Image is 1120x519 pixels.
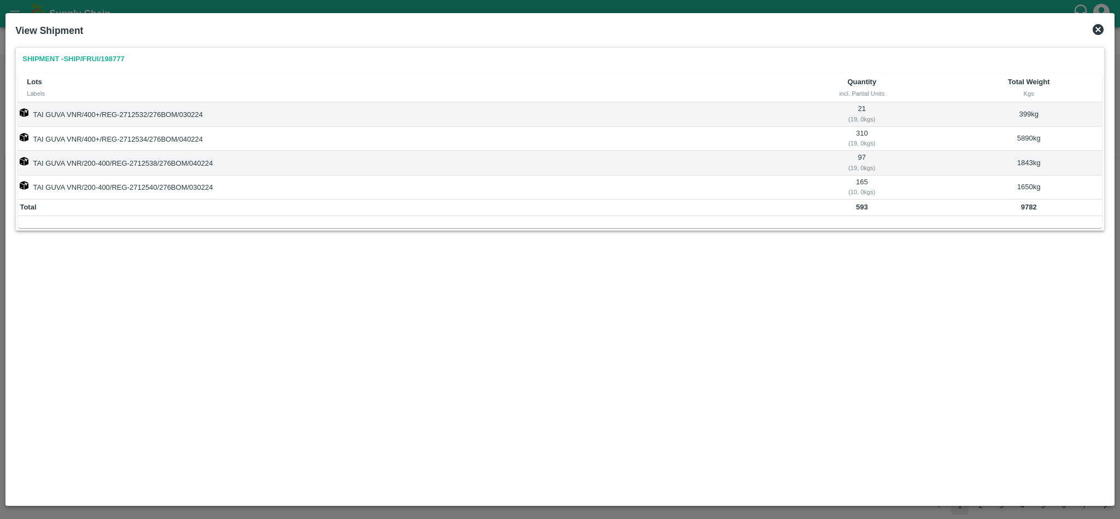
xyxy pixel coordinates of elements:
div: ( 19, 0 kgs) [770,163,954,173]
a: Shipment -SHIP/FRUI/198777 [18,50,128,69]
td: 5890 kg [956,127,1102,151]
td: 399 kg [956,102,1102,126]
td: TAI GUVA VNR/200-400/REG-2712538/276BOM/040224 [18,151,768,175]
td: 1650 kg [956,176,1102,200]
b: View Shipment [15,25,83,36]
td: 310 [768,127,956,151]
div: Labels [27,89,759,98]
div: ( 19, 0 kgs) [770,138,954,148]
b: Total Weight [1008,78,1050,86]
td: 21 [768,102,956,126]
div: incl. Partial Units [777,89,947,98]
img: box [20,133,28,142]
td: TAI GUVA VNR/400+/REG-2712532/276BOM/030224 [18,102,768,126]
td: 97 [768,151,956,175]
img: box [20,181,28,190]
b: 9782 [1021,203,1037,211]
div: Kgs [965,89,1093,98]
b: Total [20,203,36,211]
td: 165 [768,176,956,200]
b: 593 [856,203,868,211]
td: 1843 kg [956,151,1102,175]
div: ( 10, 0 kgs) [770,187,954,197]
div: ( 19, 0 kgs) [770,114,954,124]
b: Lots [27,78,42,86]
img: box [20,108,28,117]
img: box [20,157,28,166]
td: TAI GUVA VNR/200-400/REG-2712540/276BOM/030224 [18,176,768,200]
b: Quantity [847,78,876,86]
td: TAI GUVA VNR/400+/REG-2712534/276BOM/040224 [18,127,768,151]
